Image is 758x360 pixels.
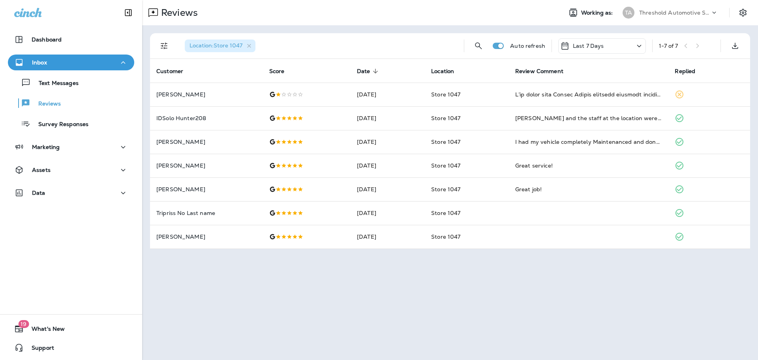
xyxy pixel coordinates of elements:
span: Store 1047 [431,91,460,98]
p: Reviews [30,100,61,108]
p: Reviews [158,7,198,19]
span: Store 1047 [431,138,460,145]
td: [DATE] [351,106,425,130]
button: 19What's New [8,321,134,337]
span: Location : Store 1047 [189,42,242,49]
p: Text Messages [31,80,79,87]
span: What's New [24,326,65,335]
div: TA [623,7,634,19]
p: [PERSON_NAME] [156,139,257,145]
p: Assets [32,167,51,173]
div: Brittany and the staff at the location were easy and wonderful to work with! Fast and efficient [515,114,662,122]
span: Customer [156,68,183,75]
span: Score [269,68,295,75]
button: Export as CSV [727,38,743,54]
span: Location [431,68,454,75]
span: Score [269,68,285,75]
span: Replied [675,68,695,75]
div: Great service! [515,162,662,170]
p: Tripriss No Last name [156,210,257,216]
p: [PERSON_NAME] [156,234,257,240]
button: Settings [736,6,750,20]
button: Data [8,185,134,201]
span: Store 1047 [431,115,460,122]
span: Store 1047 [431,233,460,240]
div: Great job! [515,185,662,193]
button: Filters [156,38,172,54]
p: Marketing [32,144,60,150]
span: Location [431,68,464,75]
p: Auto refresh [510,43,545,49]
button: Search Reviews [471,38,486,54]
span: Date [357,68,381,75]
p: Threshold Automotive Service dba Grease Monkey [639,9,710,16]
p: Survey Responses [30,121,88,128]
button: Support [8,340,134,356]
button: Dashboard [8,32,134,47]
button: Marketing [8,139,134,155]
span: Replied [675,68,705,75]
span: Support [24,345,54,354]
button: Assets [8,162,134,178]
td: [DATE] [351,225,425,249]
p: [PERSON_NAME] [156,91,257,98]
p: [PERSON_NAME] [156,186,257,192]
span: Store 1047 [431,186,460,193]
button: Text Messages [8,74,134,91]
div: 1 - 7 of 7 [659,43,678,49]
td: [DATE] [351,83,425,106]
td: [DATE] [351,177,425,201]
button: Reviews [8,95,134,111]
button: Inbox [8,55,134,70]
p: Data [32,190,45,196]
p: [PERSON_NAME] [156,162,257,169]
p: Dashboard [32,36,62,43]
p: IDSolo Hunter208 [156,115,257,121]
p: Last 7 Days [573,43,604,49]
button: Survey Responses [8,115,134,132]
span: Review Comment [515,68,563,75]
span: Working as: [581,9,615,16]
span: Store 1047 [431,162,460,169]
div: I’ve given this Grease Monkey location multiple chances, and unfortunately, each visit has been c... [515,90,662,98]
div: I had my vehicle completely Maintenanced and done with no issues whatsoever. I actually was in an... [515,138,662,146]
span: Review Comment [515,68,574,75]
button: Collapse Sidebar [117,5,139,21]
span: Date [357,68,370,75]
div: Location:Store 1047 [185,40,255,52]
td: [DATE] [351,130,425,154]
td: [DATE] [351,201,425,225]
span: Customer [156,68,193,75]
span: Store 1047 [431,209,460,217]
p: Inbox [32,59,47,66]
td: [DATE] [351,154,425,177]
span: 19 [18,320,29,328]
